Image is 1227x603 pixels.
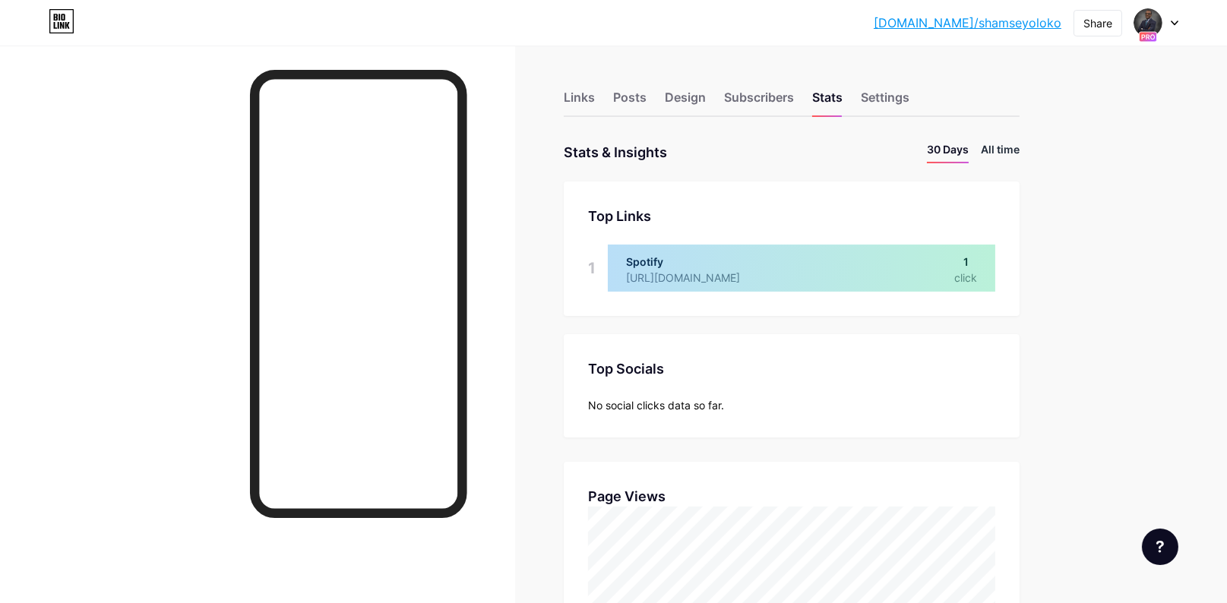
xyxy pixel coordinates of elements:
[588,397,995,413] div: No social clicks data so far.
[564,141,667,163] div: Stats & Insights
[874,14,1061,32] a: [DOMAIN_NAME]/shamseyoloko
[724,88,794,115] div: Subscribers
[564,88,595,115] div: Links
[588,486,995,507] div: Page Views
[665,88,706,115] div: Design
[927,141,969,163] li: 30 Days
[613,88,647,115] div: Posts
[1134,8,1162,37] img: digitalarmours
[588,358,995,379] div: Top Socials
[588,245,596,292] div: 1
[861,88,909,115] div: Settings
[588,206,995,226] div: Top Links
[981,141,1020,163] li: All time
[812,88,843,115] div: Stats
[1083,15,1112,31] div: Share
